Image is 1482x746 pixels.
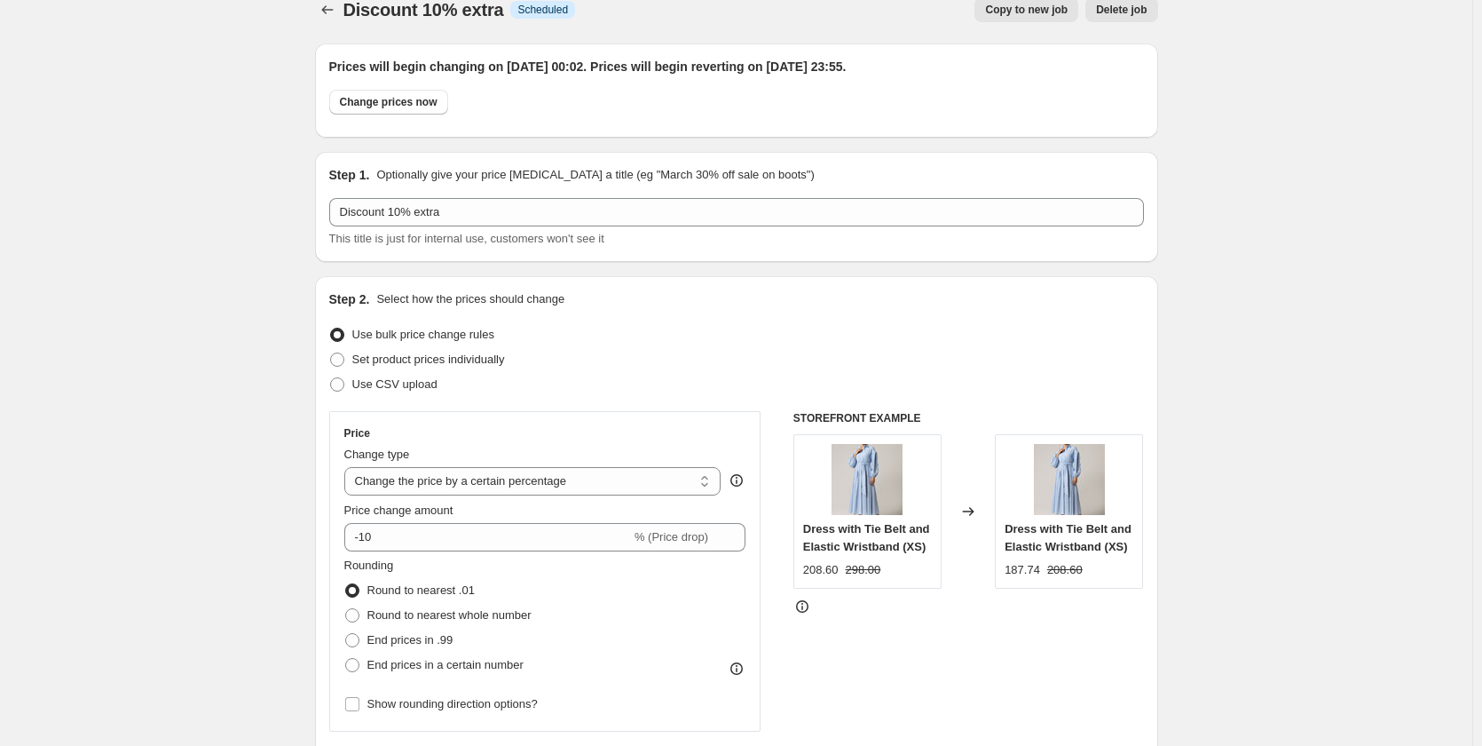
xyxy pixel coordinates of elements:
[329,232,604,245] span: This title is just for internal use, customers won't see it
[329,198,1144,226] input: 30% off holiday sale
[1034,444,1105,515] img: 4X1A8870_80x.jpg
[1005,522,1131,553] span: Dress with Tie Belt and Elastic Wristband (XS)
[728,472,745,489] div: help
[635,530,708,544] span: % (Price drop)
[340,95,438,109] span: Change prices now
[367,658,524,671] span: End prices in a certain number
[352,328,494,341] span: Use bulk price change rules
[329,290,370,308] h2: Step 2.
[329,166,370,184] h2: Step 1.
[517,3,568,17] span: Scheduled
[344,559,394,572] span: Rounding
[344,448,410,461] span: Change type
[344,504,453,517] span: Price change amount
[846,561,881,579] strike: 298.00
[832,444,903,515] img: 4X1A8870_80x.jpg
[985,3,1068,17] span: Copy to new job
[329,58,1144,75] h2: Prices will begin changing on [DATE] 00:02. Prices will begin reverting on [DATE] 23:55.
[376,166,814,184] p: Optionally give your price [MEDICAL_DATA] a title (eg "March 30% off sale on boots")
[344,523,631,552] input: -15
[367,583,475,597] span: Round to nearest .01
[376,290,564,308] p: Select how the prices should change
[367,608,532,622] span: Round to nearest whole number
[793,411,1144,425] h6: STOREFRONT EXAMPLE
[1005,561,1040,579] div: 187.74
[352,377,438,391] span: Use CSV upload
[367,697,538,710] span: Show rounding direction options?
[367,633,453,647] span: End prices in .99
[1047,561,1083,579] strike: 208.60
[1096,3,1147,17] span: Delete job
[352,353,505,366] span: Set product prices individually
[344,426,370,440] h3: Price
[803,522,930,553] span: Dress with Tie Belt and Elastic Wristband (XS)
[329,90,448,115] button: Change prices now
[803,561,839,579] div: 208.60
